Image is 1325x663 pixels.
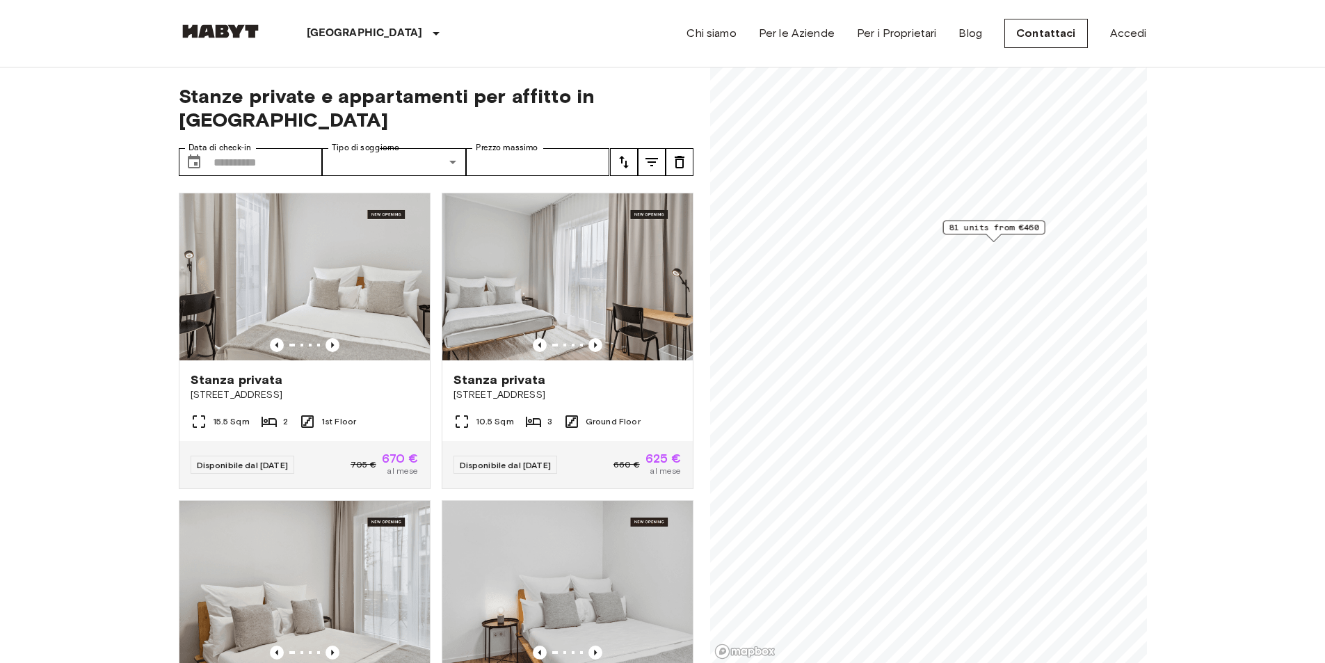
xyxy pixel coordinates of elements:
span: al mese [387,465,418,477]
label: Data di check-in [188,142,251,154]
a: Per i Proprietari [857,25,937,42]
button: Choose date [180,148,208,176]
button: Previous image [270,646,284,660]
a: Contattaci [1004,19,1088,48]
span: 15.5 Sqm [213,415,250,428]
img: Marketing picture of unit DE-13-001-102-002 [179,193,430,360]
button: tune [610,148,638,176]
span: Disponibile dal [DATE] [197,460,288,470]
span: 3 [547,415,552,428]
span: 10.5 Sqm [476,415,514,428]
span: 660 € [613,458,640,471]
span: [STREET_ADDRESS] [191,388,419,402]
a: Per le Aziende [759,25,835,42]
a: Marketing picture of unit DE-13-001-102-002Previous imagePrevious imageStanza privata[STREET_ADDR... [179,193,431,489]
span: al mese [650,465,681,477]
button: Previous image [326,646,339,660]
span: 81 units from €460 [949,221,1038,234]
button: tune [638,148,666,176]
a: Marketing picture of unit DE-13-001-002-001Previous imagePrevious imageStanza privata[STREET_ADDR... [442,193,693,489]
span: 670 € [382,452,419,465]
img: Marketing picture of unit DE-13-001-002-001 [442,193,693,360]
span: Stanze private e appartamenti per affitto in [GEOGRAPHIC_DATA] [179,84,693,131]
span: Ground Floor [586,415,641,428]
label: Tipo di soggiorno [332,142,399,154]
div: Map marker [942,221,1045,242]
a: Blog [958,25,982,42]
span: 625 € [645,452,682,465]
span: Disponibile dal [DATE] [460,460,551,470]
a: Accedi [1110,25,1147,42]
button: Previous image [533,646,547,660]
label: Prezzo massimo [476,142,538,154]
button: Previous image [588,646,602,660]
a: Mapbox logo [714,644,776,660]
span: 2 [283,415,288,428]
button: Previous image [326,338,339,352]
a: Chi siamo [686,25,736,42]
img: Habyt [179,24,262,38]
span: Stanza privata [191,372,283,388]
span: [STREET_ADDRESS] [453,388,682,402]
span: 705 € [351,458,376,471]
span: 1st Floor [321,415,356,428]
button: Previous image [588,338,602,352]
button: tune [666,148,693,176]
span: Stanza privata [453,372,546,388]
button: Previous image [270,338,284,352]
p: [GEOGRAPHIC_DATA] [307,25,423,42]
button: Previous image [533,338,547,352]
